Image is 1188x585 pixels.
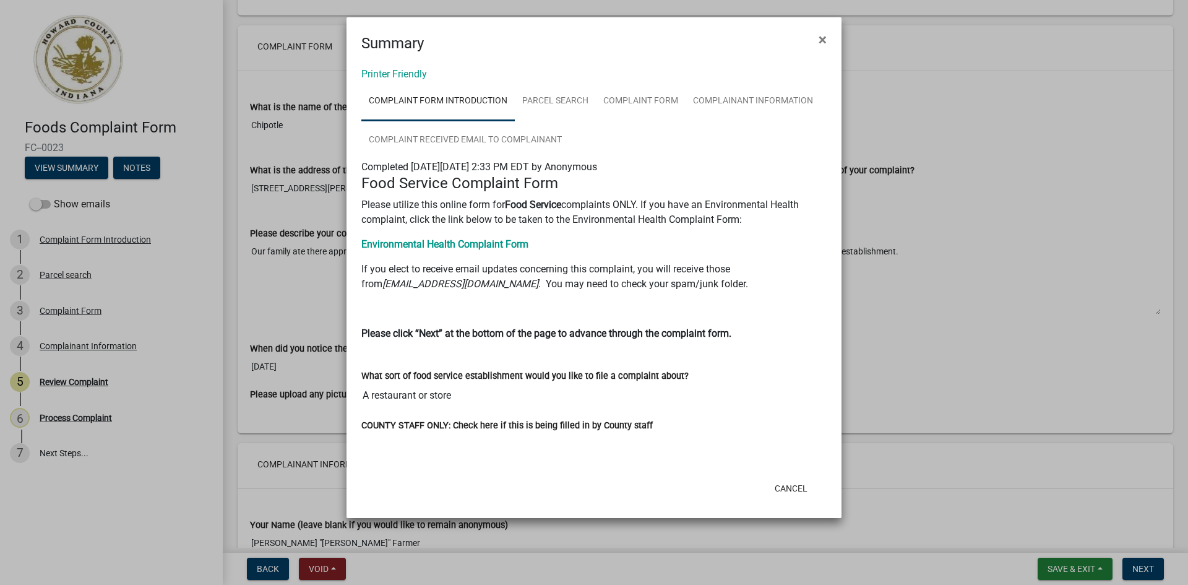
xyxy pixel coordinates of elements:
[596,82,686,121] a: Complaint Form
[361,32,424,54] h4: Summary
[361,238,528,250] a: Environmental Health Complaint Form
[819,31,827,48] span: ×
[361,68,427,80] a: Printer Friendly
[765,477,817,500] button: Cancel
[686,82,820,121] a: Complainant Information
[361,82,515,121] a: Complaint Form Introduction
[361,262,827,292] p: If you elect to receive email updates concerning this complaint, you will receive those from . Yo...
[361,197,827,227] p: Please utilize this online form for complaints ONLY. If you have an Environmental Health complain...
[515,82,596,121] a: Parcel search
[361,327,731,339] strong: Please click “Next” at the bottom of the page to advance through the complaint form.
[361,175,827,193] h4: Food Service Complaint Form
[361,161,597,173] span: Completed [DATE][DATE] 2:33 PM EDT by Anonymous
[505,199,561,210] strong: Food Service
[361,121,569,160] a: Complaint Received Email to Complainant
[809,22,837,57] button: Close
[382,278,538,290] i: [EMAIL_ADDRESS][DOMAIN_NAME]
[361,372,689,381] label: What sort of food service establishment would you like to file a complaint about?
[361,422,653,430] label: COUNTY STAFF ONLY: Check here if this is being filled in by County staff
